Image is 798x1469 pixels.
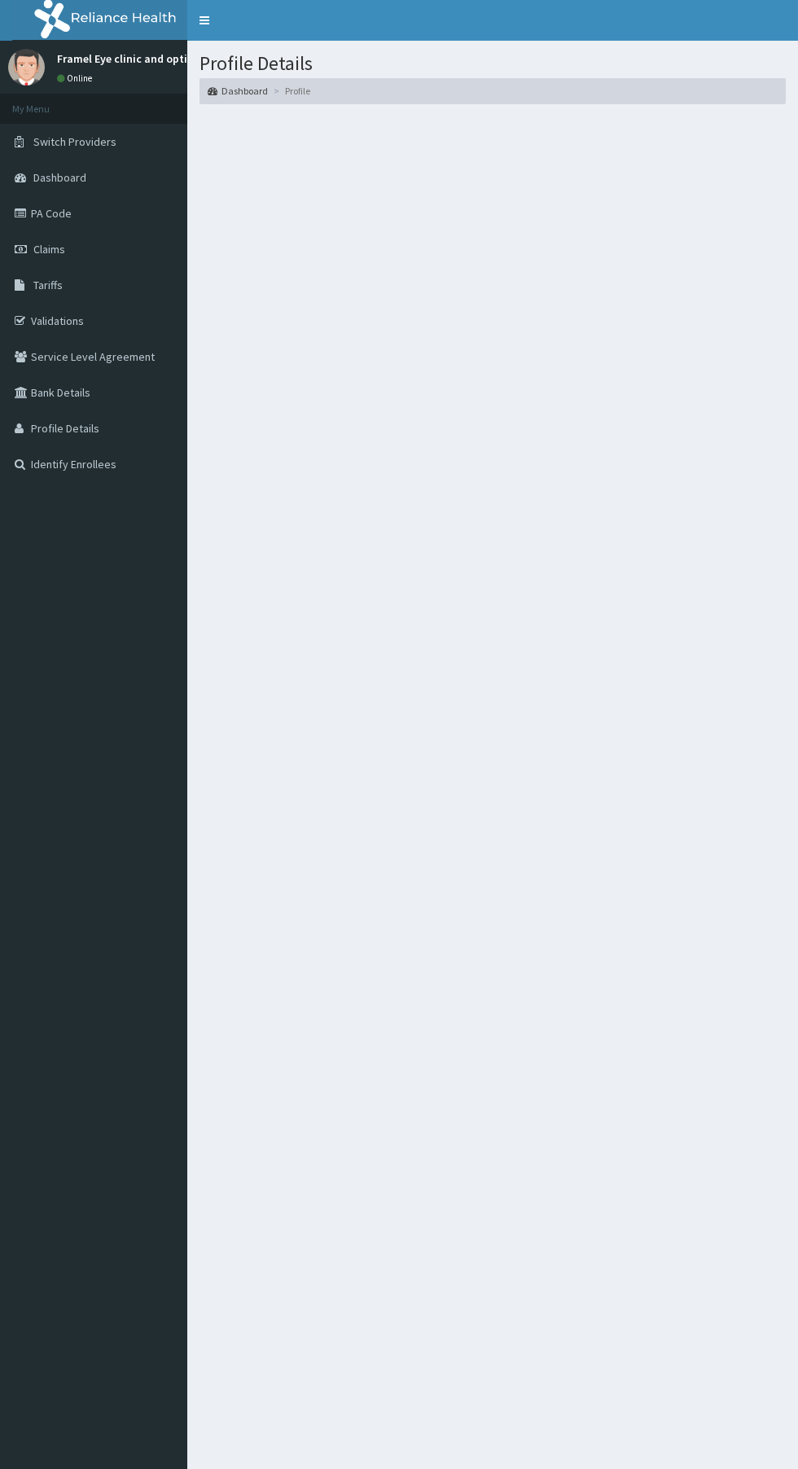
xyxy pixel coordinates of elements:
[33,134,116,149] span: Switch Providers
[8,49,45,86] img: User Image
[33,242,65,257] span: Claims
[57,53,248,64] p: Framel Eye clinic and optical Services
[57,72,96,84] a: Online
[208,84,268,98] a: Dashboard
[199,53,786,74] h1: Profile Details
[33,170,86,185] span: Dashboard
[270,84,310,98] li: Profile
[33,278,63,292] span: Tariffs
